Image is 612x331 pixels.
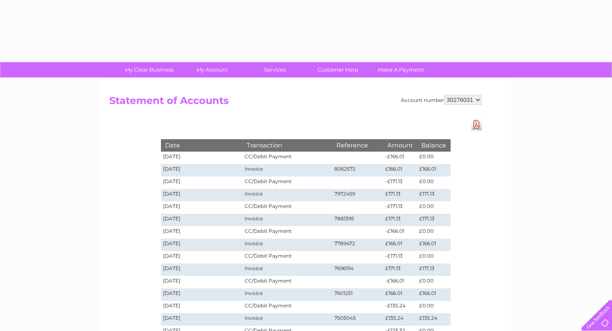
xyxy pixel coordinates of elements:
a: My Account [178,62,246,77]
td: Invoice [242,288,332,301]
td: 7601251 [332,288,384,301]
td: £171.13 [417,263,450,276]
td: £0.00 [417,276,450,288]
td: [DATE] [161,301,243,313]
td: Invoice [242,214,332,226]
td: £166.01 [417,239,450,251]
th: Date [161,139,243,151]
a: Make A Payment [367,62,435,77]
td: £171.13 [383,263,417,276]
a: Services [241,62,309,77]
div: Account number [401,95,482,105]
td: CC/Debit Payment [242,152,332,164]
td: 7881395 [332,214,384,226]
td: -£166.01 [383,226,417,239]
td: [DATE] [161,189,243,201]
td: £0.00 [417,301,450,313]
td: -£135.24 [383,301,417,313]
td: £166.01 [417,164,450,176]
td: £166.01 [417,288,450,301]
a: My Clear Business [115,62,183,77]
td: [DATE] [161,201,243,214]
td: [DATE] [161,313,243,326]
td: £0.00 [417,176,450,189]
td: -£171.13 [383,201,417,214]
th: Transaction [242,139,332,151]
td: £166.01 [383,288,417,301]
td: Invoice [242,239,332,251]
td: £0.00 [417,152,450,164]
td: £0.00 [417,201,450,214]
td: -£166.01 [383,152,417,164]
td: [DATE] [161,276,243,288]
td: [DATE] [161,288,243,301]
td: £135.24 [383,313,417,326]
td: [DATE] [161,226,243,239]
td: £171.13 [383,189,417,201]
td: £171.13 [417,214,450,226]
td: Invoice [242,164,332,176]
td: 7972459 [332,189,384,201]
td: £171.13 [383,214,417,226]
td: CC/Debit Payment [242,301,332,313]
td: 8062572 [332,164,384,176]
td: [DATE] [161,214,243,226]
td: CC/Debit Payment [242,276,332,288]
td: -£166.01 [383,276,417,288]
td: -£171.13 [383,251,417,263]
th: Amount [383,139,417,151]
td: CC/Debit Payment [242,251,332,263]
td: £135.24 [417,313,450,326]
td: Invoice [242,189,332,201]
td: [DATE] [161,239,243,251]
td: [DATE] [161,176,243,189]
td: 7696194 [332,263,384,276]
td: £0.00 [417,226,450,239]
td: £171.13 [417,189,450,201]
td: £166.01 [383,239,417,251]
td: [DATE] [161,263,243,276]
td: £0.00 [417,251,450,263]
a: Customer Help [304,62,372,77]
td: CC/Debit Payment [242,226,332,239]
td: -£171.13 [383,176,417,189]
td: [DATE] [161,164,243,176]
td: CC/Debit Payment [242,176,332,189]
td: £166.01 [383,164,417,176]
td: [DATE] [161,152,243,164]
th: Balance [417,139,450,151]
h2: Statement of Accounts [109,95,482,111]
a: Download Pdf [471,118,482,130]
td: Invoice [242,313,332,326]
td: Invoice [242,263,332,276]
td: CC/Debit Payment [242,201,332,214]
td: 7789472 [332,239,384,251]
td: 7505045 [332,313,384,326]
td: [DATE] [161,251,243,263]
th: Reference [332,139,384,151]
